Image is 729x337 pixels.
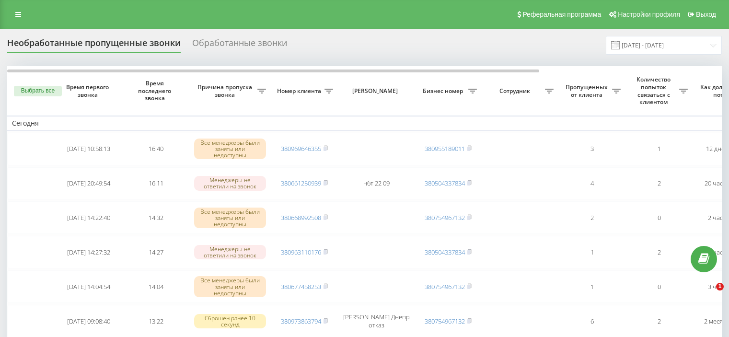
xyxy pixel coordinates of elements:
td: 2 [558,201,625,234]
td: 16:11 [122,167,189,200]
td: 14:32 [122,201,189,234]
td: 14:27 [122,236,189,268]
a: 380661250939 [281,179,321,187]
span: Настройки профиля [618,11,680,18]
iframe: Intercom live chat [696,283,719,306]
span: Пропущенных от клиента [563,83,612,98]
td: 1 [558,236,625,268]
a: 380963110176 [281,248,321,256]
div: Менеджеры не ответили на звонок [194,176,266,190]
td: 16:40 [122,133,189,165]
a: 380668992508 [281,213,321,222]
a: 380677458253 [281,282,321,291]
span: Сотрудник [486,87,545,95]
a: 380754967132 [425,213,465,222]
td: [DATE] 14:22:40 [55,201,122,234]
span: Причина пропуска звонка [194,83,257,98]
td: [DATE] 14:27:32 [55,236,122,268]
div: Обработанные звонки [192,38,287,53]
div: Все менеджеры были заняты или недоступны [194,276,266,297]
a: 380955189011 [425,144,465,153]
div: Необработанные пропущенные звонки [7,38,181,53]
td: 0 [625,201,693,234]
span: Время первого звонка [63,83,115,98]
span: Время последнего звонка [130,80,182,102]
span: [PERSON_NAME] [346,87,406,95]
a: 380504337834 [425,248,465,256]
td: 14:04 [122,270,189,303]
a: 380754967132 [425,317,465,325]
div: Все менеджеры были заняты или недоступны [194,208,266,229]
td: 1 [558,270,625,303]
span: Выход [696,11,716,18]
span: Номер клиента [276,87,324,95]
td: 1 [625,133,693,165]
td: [DATE] 10:58:13 [55,133,122,165]
td: [DATE] 14:04:54 [55,270,122,303]
span: Реферальная программа [522,11,601,18]
a: 380754967132 [425,282,465,291]
div: Менеджеры не ответили на звонок [194,245,266,259]
span: 1 [716,283,724,291]
td: нбт 22 09 [338,167,415,200]
div: Все менеджеры были заняты или недоступны [194,139,266,160]
button: Выбрать все [14,86,62,96]
td: 4 [558,167,625,200]
span: Количество попыток связаться с клиентом [630,76,679,105]
td: 0 [625,270,693,303]
a: 380973863794 [281,317,321,325]
td: [DATE] 20:49:54 [55,167,122,200]
div: Сброшен ранее 10 секунд [194,314,266,328]
a: 380504337834 [425,179,465,187]
td: 3 [558,133,625,165]
td: 2 [625,167,693,200]
td: 2 [625,236,693,268]
a: 380969646355 [281,144,321,153]
span: Бизнес номер [419,87,468,95]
